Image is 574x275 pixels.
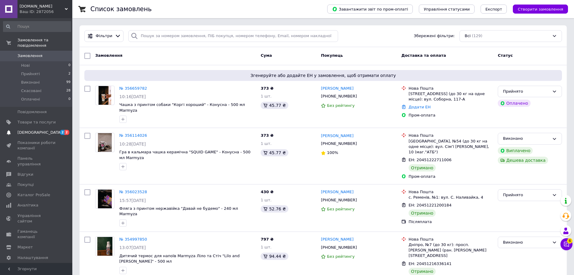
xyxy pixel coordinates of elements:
[17,203,38,208] span: Аналітика
[128,30,338,42] input: Пошук за номером замовлення, ПІБ покупця, номером телефону, Email, номером накладної
[409,237,493,242] div: Нова Пошта
[419,5,475,14] button: Управління статусами
[261,237,274,241] span: 797 ₴
[327,254,355,259] span: Без рейтингу
[518,7,563,11] span: Створити замовлення
[119,245,146,250] span: 13:07[DATE]
[17,37,72,48] span: Замовлення та повідомлення
[119,254,240,264] span: Дитячий термос для напоїв Marmyza Ліло та Стіч "Lilo and [PERSON_NAME]" - 500 мл
[409,195,493,200] div: с. Ременів, №1: вул. С. Наливайка, 4
[320,92,358,100] div: [PHONE_NUMBER]
[409,174,493,179] div: Пром-оплата
[409,268,436,275] div: Отримано
[409,189,493,195] div: Нова Пошта
[119,150,250,160] a: Гра в кальмара чашка керамічна "SQUID GAME" - Конусна - 500 мл Marmyza
[409,203,451,207] span: ЕН: 20451221200184
[409,113,493,118] div: Пром-оплата
[95,133,114,152] a: Фото товару
[119,86,147,91] a: № 356659782
[98,190,112,208] img: Фото товару
[17,245,33,250] span: Маркет
[17,182,34,187] span: Покупці
[327,5,413,14] button: Завантажити звіт по пром-оплаті
[21,63,30,68] span: Нові
[401,53,446,58] span: Доставка та оплата
[409,261,451,266] span: ЕН: 20451216336141
[327,150,338,155] span: 100%
[261,102,288,109] div: 45.77 ₴
[96,33,112,39] span: Фільтри
[261,141,271,146] span: 1 шт.
[17,172,33,177] span: Відгуки
[87,72,560,78] span: Згенеруйте або додайте ЕН у замовлення, щоб отримати оплату
[119,190,147,194] a: № 356023528
[498,157,548,164] div: Дешева доставка
[320,196,358,204] div: [PHONE_NUMBER]
[409,133,493,138] div: Нова Пошта
[90,5,152,13] h1: Список замовлень
[261,245,271,249] span: 1 шт.
[66,88,71,94] span: 28
[513,5,568,14] button: Створити замовлення
[60,130,65,135] span: 2
[119,142,146,146] span: 10:28[DATE]
[409,91,493,102] div: [STREET_ADDRESS] (до 30 кг на одне місце): вул. Соборна, 117-А
[560,238,572,250] button: Чат з покупцем6
[21,88,42,94] span: Скасовані
[261,198,271,202] span: 1 шт.
[66,80,71,85] span: 99
[17,130,62,135] span: [DEMOGRAPHIC_DATA]
[95,189,114,209] a: Фото товару
[119,94,146,99] span: 10:16[DATE]
[20,9,72,14] div: Ваш ID: 2872056
[321,133,353,139] a: [PERSON_NAME]
[424,7,470,11] span: Управління статусами
[99,86,111,105] img: Фото товару
[409,139,493,155] div: [GEOGRAPHIC_DATA], №54 (до 30 кг на одне місце): вул. Сім’ї [PERSON_NAME], 10 (маг."АТБ")
[409,158,451,162] span: ЕН: 20451222711006
[485,7,502,11] span: Експорт
[119,102,245,113] a: Чашка з принтом собаки "Коргі хороший" - Конусна - 500 мл Marmyza
[95,53,122,58] span: Замовлення
[409,219,493,225] div: Післяплата
[567,238,572,244] span: 6
[119,198,146,203] span: 15:57[DATE]
[261,253,288,260] div: 94.44 ₴
[327,103,355,108] span: Без рейтингу
[17,192,50,198] span: Каталог ProSale
[17,156,56,167] span: Панель управління
[498,100,530,107] div: Оплачено
[503,88,550,95] div: Прийнято
[17,109,47,115] span: Повідомлення
[321,189,353,195] a: [PERSON_NAME]
[409,164,436,171] div: Отримано
[320,140,358,148] div: [PHONE_NUMBER]
[17,53,42,59] span: Замовлення
[20,4,65,9] span: MARMYZA.STORE
[498,147,533,154] div: Виплачено
[261,133,274,138] span: 373 ₴
[321,237,353,242] a: [PERSON_NAME]
[481,5,507,14] button: Експорт
[472,34,482,38] span: (129)
[261,190,274,194] span: 430 ₴
[261,149,288,156] div: 45.77 ₴
[3,21,71,32] input: Пошук
[17,229,56,240] span: Гаманець компанії
[320,244,358,251] div: [PHONE_NUMBER]
[503,239,550,246] div: Виконано
[17,213,56,224] span: Управління сайтом
[119,206,238,216] a: Фляга з принтом нержавійка "Давай не будемо" - 240 мл Marmyza
[409,105,431,109] a: Додати ЕН
[465,33,471,39] span: Всі
[119,237,147,241] a: № 354997850
[261,53,272,58] span: Cума
[119,133,147,138] a: № 356114026
[64,130,69,135] span: 2
[17,140,56,151] span: Показники роботи компанії
[98,133,112,152] img: Фото товару
[321,86,353,91] a: [PERSON_NAME]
